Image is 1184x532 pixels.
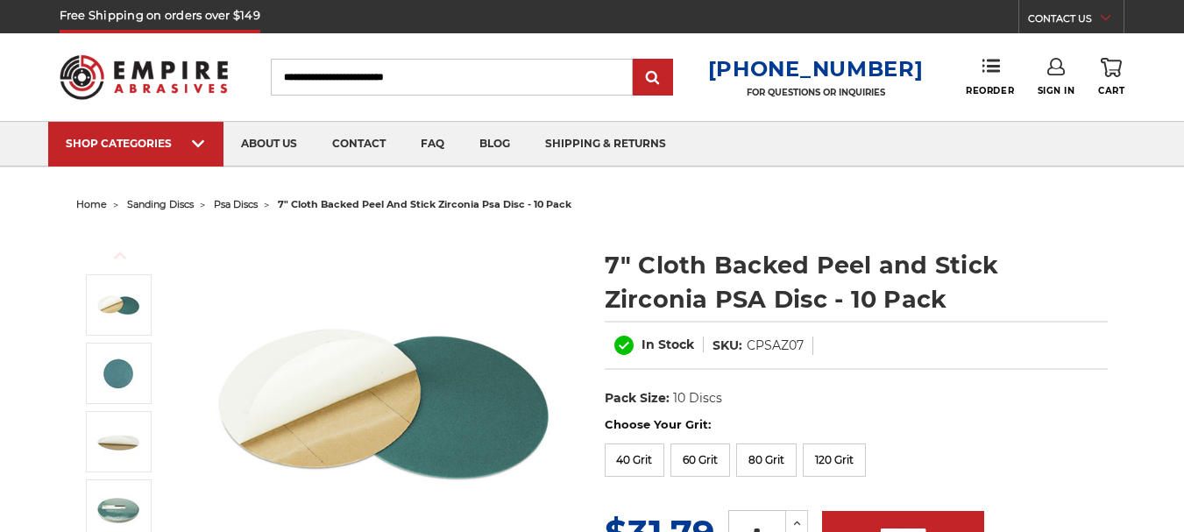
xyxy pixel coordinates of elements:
[605,416,1108,434] label: Choose Your Grit:
[966,85,1014,96] span: Reorder
[673,389,722,408] dd: 10 Discs
[635,60,670,96] input: Submit
[966,58,1014,96] a: Reorder
[462,122,528,167] a: blog
[642,337,694,352] span: In Stock
[96,488,140,532] img: zirconia alumina 10 pack cloth backed psa sanding disc
[1098,85,1124,96] span: Cart
[66,137,206,150] div: SHOP CATEGORIES
[96,420,140,464] img: peel and stick sanding disc
[708,56,924,82] a: [PHONE_NUMBER]
[747,337,804,355] dd: CPSAZ07
[278,198,571,210] span: 7" cloth backed peel and stick zirconia psa disc - 10 pack
[403,122,462,167] a: faq
[96,283,140,327] img: Zirc Peel and Stick cloth backed PSA discs
[605,389,670,408] dt: Pack Size:
[1028,9,1124,33] a: CONTACT US
[605,248,1108,316] h1: 7" Cloth Backed Peel and Stick Zirconia PSA Disc - 10 Pack
[315,122,403,167] a: contact
[1038,85,1075,96] span: Sign In
[60,44,228,110] img: Empire Abrasives
[96,351,140,395] img: 7" cloth backed zirconia psa disc peel and stick
[708,87,924,98] p: FOR QUESTIONS OR INQUIRIES
[76,198,107,210] a: home
[214,198,258,210] a: psa discs
[99,237,141,274] button: Previous
[1098,58,1124,96] a: Cart
[127,198,194,210] a: sanding discs
[223,122,315,167] a: about us
[528,122,684,167] a: shipping & returns
[713,337,742,355] dt: SKU:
